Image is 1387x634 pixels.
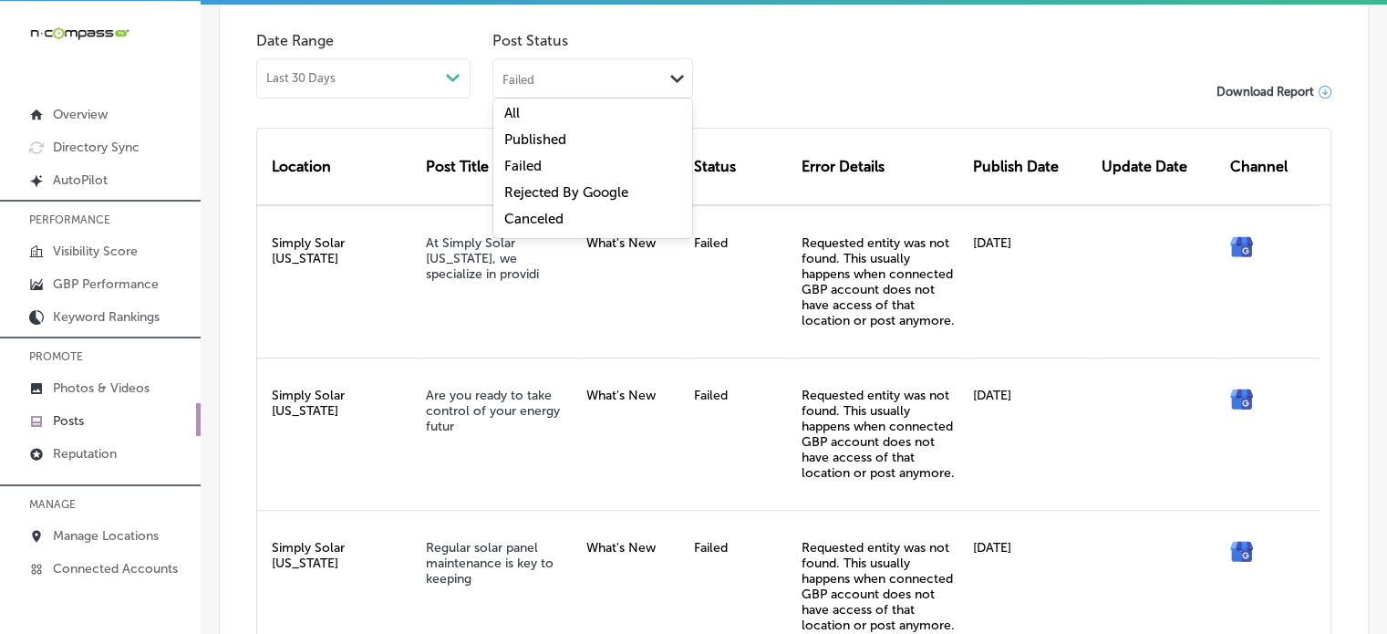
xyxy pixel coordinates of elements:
[53,309,160,325] p: Keyword Rankings
[793,205,965,358] div: Requested entity was not found. This usually happens when connected GBP account does not have acc...
[257,205,419,358] div: Simply Solar [US_STATE]
[53,140,140,155] p: Directory Sync
[257,129,419,204] div: Location
[53,244,138,259] p: Visibility Score
[687,129,794,204] div: Status
[504,131,566,148] label: Published
[53,276,159,292] p: GBP Performance
[966,129,1094,204] div: Publish Date
[256,32,334,49] label: Date Range
[419,129,580,204] div: Post Title
[53,528,159,544] p: Manage Locations
[1216,85,1314,99] span: Download Report
[793,129,965,204] div: Error Details
[53,446,117,462] p: Reputation
[504,211,564,227] label: Canceled
[1094,129,1223,204] div: Update Date
[426,540,554,587] a: Regular solar panel maintenance is key to keeping
[492,32,693,49] span: Post Status
[504,184,628,201] label: Rejected By Google
[426,388,560,434] a: Are you ready to take control of your energy futur
[257,358,419,510] div: Simply Solar [US_STATE]
[502,71,534,87] div: Failed
[687,205,794,358] div: Failed
[53,172,108,188] p: AutoPilot
[53,413,84,429] p: Posts
[966,205,1094,358] div: [DATE]
[579,205,687,358] div: What's New
[53,561,178,577] p: Connected Accounts
[579,358,687,510] div: What's New
[53,107,108,122] p: Overview
[1223,129,1320,204] div: Channel
[29,25,129,42] img: 660ab0bf-5cc7-4cb8-ba1c-48b5ae0f18e60NCTV_CLogo_TV_Black_-500x88.png
[966,358,1094,510] div: [DATE]
[53,380,150,396] p: Photos & Videos
[793,358,965,510] div: Requested entity was not found. This usually happens when connected GBP account does not have acc...
[266,71,336,86] span: Last 30 Days
[687,358,794,510] div: Failed
[504,158,542,174] label: Failed
[504,105,520,121] label: All
[426,235,539,282] a: At Simply Solar [US_STATE], we specialize in providi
